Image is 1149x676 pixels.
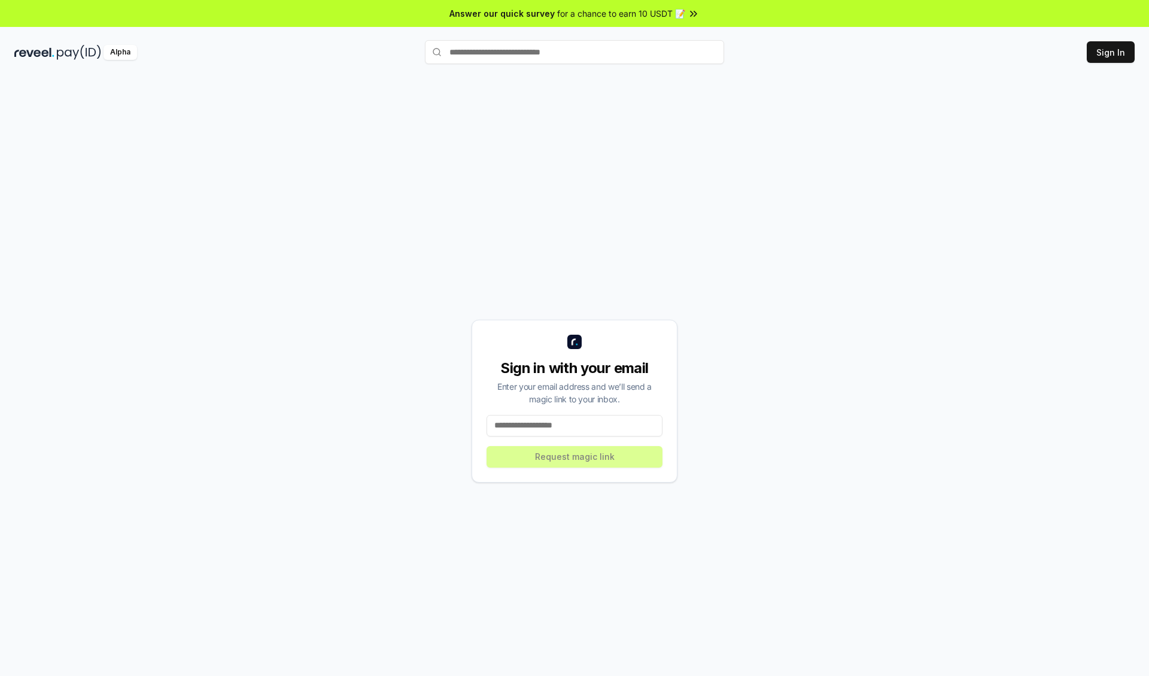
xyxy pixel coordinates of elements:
button: Sign In [1087,41,1135,63]
div: Alpha [104,45,137,60]
img: logo_small [567,335,582,349]
div: Sign in with your email [487,359,662,378]
span: for a chance to earn 10 USDT 📝 [557,7,685,20]
img: reveel_dark [14,45,54,60]
div: Enter your email address and we’ll send a magic link to your inbox. [487,380,662,405]
span: Answer our quick survey [449,7,555,20]
img: pay_id [57,45,101,60]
